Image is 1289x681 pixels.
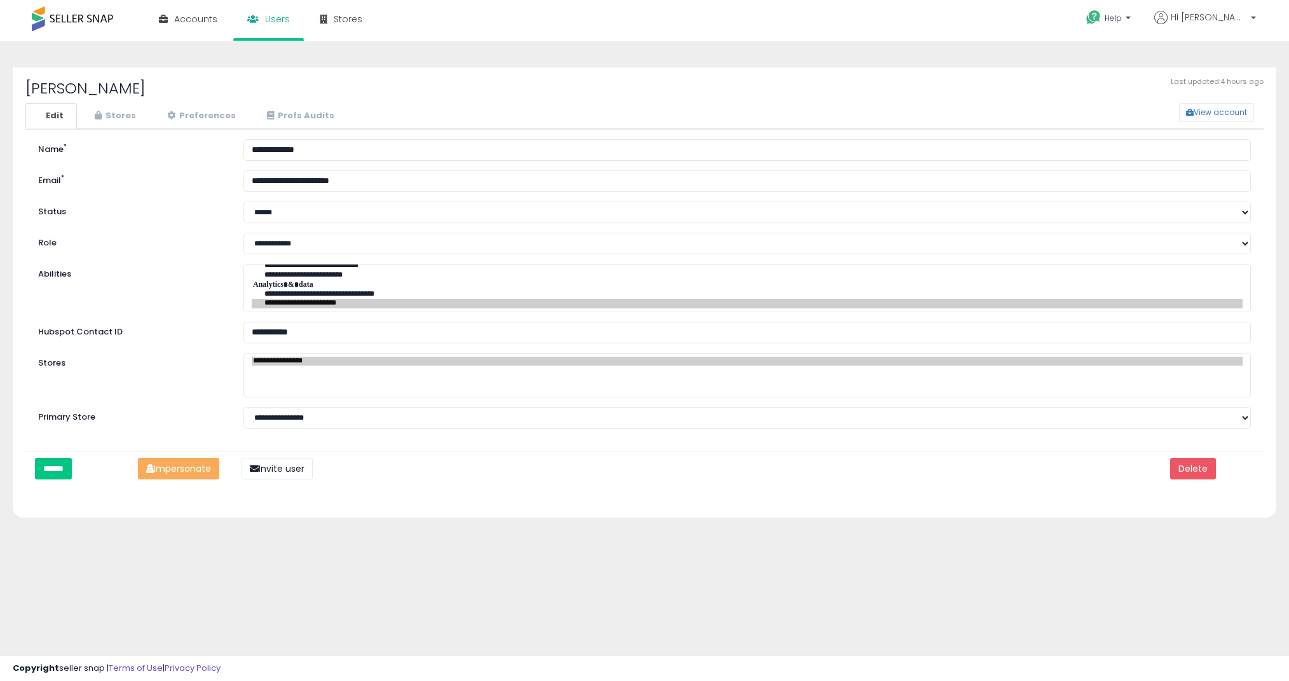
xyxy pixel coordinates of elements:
i: Get Help [1086,10,1101,25]
span: Users [265,13,290,25]
a: Hi [PERSON_NAME] [1154,11,1256,39]
label: Email [29,170,234,187]
label: Abilities [38,268,71,280]
button: Invite user [242,458,313,479]
span: Help [1105,13,1122,24]
h2: [PERSON_NAME] [25,80,1264,97]
label: Primary Store [29,407,234,423]
span: Hi [PERSON_NAME] [1171,11,1247,24]
a: Prefs Audits [250,103,348,129]
label: Status [29,202,234,218]
a: Preferences [151,103,249,129]
button: Delete [1170,458,1216,479]
label: Stores [29,353,234,369]
button: View account [1179,103,1254,122]
a: Stores [78,103,149,129]
button: Impersonate [138,458,219,479]
span: Accounts [174,13,217,25]
label: Role [29,233,234,249]
span: Last updated: 4 hours ago [1171,77,1264,87]
label: Hubspot Contact ID [29,322,234,338]
label: Name [29,139,234,156]
span: Stores [334,13,362,25]
a: Edit [25,103,77,129]
a: View account [1170,103,1189,122]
